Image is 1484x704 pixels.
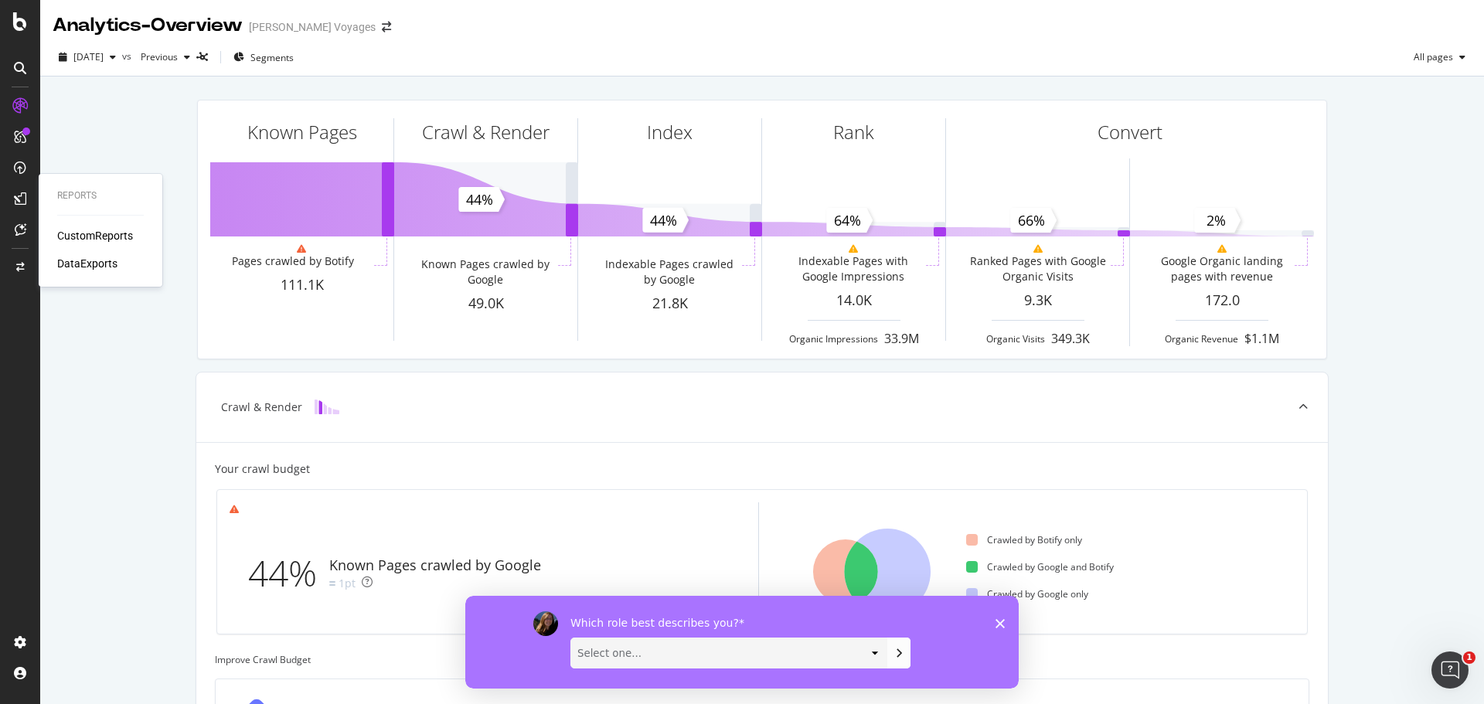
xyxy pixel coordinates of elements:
[315,400,339,414] img: block-icon
[465,596,1019,689] iframe: Enquête de Laura de Botify
[248,548,329,599] div: 44%
[762,291,945,311] div: 14.0K
[1407,45,1472,70] button: All pages
[1463,651,1475,664] span: 1
[422,119,550,145] div: Crawl & Render
[966,533,1082,546] div: Crawled by Botify only
[232,253,354,269] div: Pages crawled by Botify
[382,22,391,32] div: arrow-right-arrow-left
[339,576,356,591] div: 1pt
[647,119,693,145] div: Index
[966,560,1114,573] div: Crawled by Google and Botify
[53,12,243,39] div: Analytics - Overview
[215,653,1309,666] div: Improve Crawl Budget
[221,400,302,415] div: Crawl & Render
[122,49,134,63] span: vs
[600,257,738,287] div: Indexable Pages crawled by Google
[966,587,1088,600] div: Crawled by Google only
[247,119,357,145] div: Known Pages
[215,461,310,477] div: Your crawl budget
[57,189,144,202] div: Reports
[57,256,117,271] a: DataExports
[210,275,393,295] div: 111.1K
[329,581,335,586] img: Equal
[416,257,554,287] div: Known Pages crawled by Google
[394,294,577,314] div: 49.0K
[57,228,133,243] a: CustomReports
[249,19,376,35] div: [PERSON_NAME] Voyages
[884,330,919,348] div: 33.9M
[134,50,178,63] span: Previous
[833,119,874,145] div: Rank
[53,45,122,70] button: [DATE]
[73,50,104,63] span: 2025 Sep. 21st
[250,51,294,64] span: Segments
[1407,50,1453,63] span: All pages
[329,556,541,576] div: Known Pages crawled by Google
[789,332,878,345] div: Organic Impressions
[134,45,196,70] button: Previous
[578,294,761,314] div: 21.8K
[1431,651,1469,689] iframe: Intercom live chat
[784,253,922,284] div: Indexable Pages with Google Impressions
[227,45,300,70] button: Segments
